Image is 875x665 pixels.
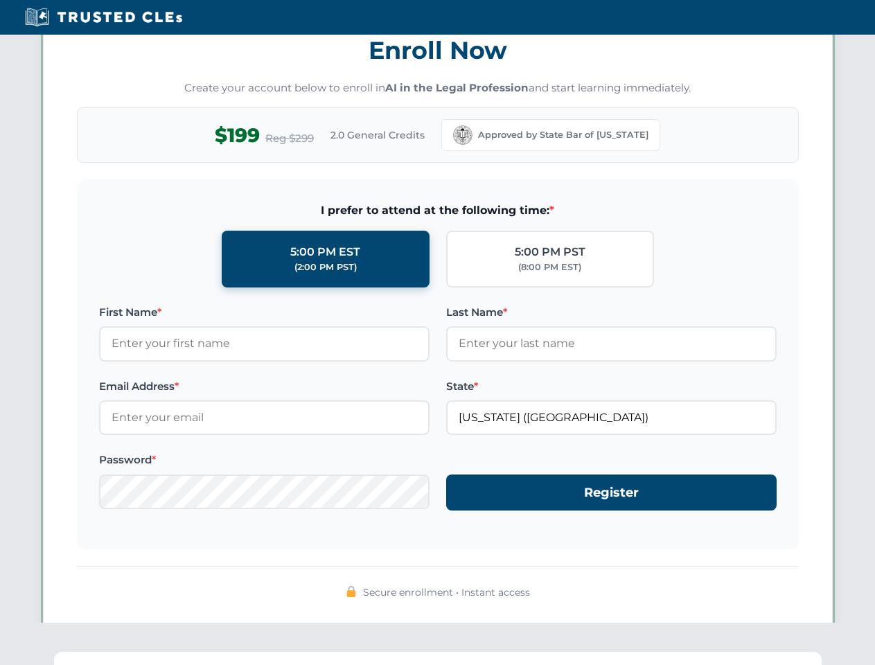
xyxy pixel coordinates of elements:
[446,400,777,435] input: California (CA)
[346,586,357,597] img: 🔒
[99,400,430,435] input: Enter your email
[290,243,360,261] div: 5:00 PM EST
[21,7,186,28] img: Trusted CLEs
[385,81,529,94] strong: AI in the Legal Profession
[215,120,260,151] span: $199
[77,28,799,72] h3: Enroll Now
[478,128,648,142] span: Approved by State Bar of [US_STATE]
[99,304,430,321] label: First Name
[99,378,430,395] label: Email Address
[99,452,430,468] label: Password
[446,378,777,395] label: State
[294,260,357,274] div: (2:00 PM PST)
[446,304,777,321] label: Last Name
[446,475,777,511] button: Register
[77,80,799,96] p: Create your account below to enroll in and start learning immediately.
[446,326,777,361] input: Enter your last name
[265,130,314,147] span: Reg $299
[453,125,472,145] img: California Bar
[330,127,425,143] span: 2.0 General Credits
[515,243,585,261] div: 5:00 PM PST
[518,260,581,274] div: (8:00 PM EST)
[363,585,530,600] span: Secure enrollment • Instant access
[99,202,777,220] span: I prefer to attend at the following time:
[99,326,430,361] input: Enter your first name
